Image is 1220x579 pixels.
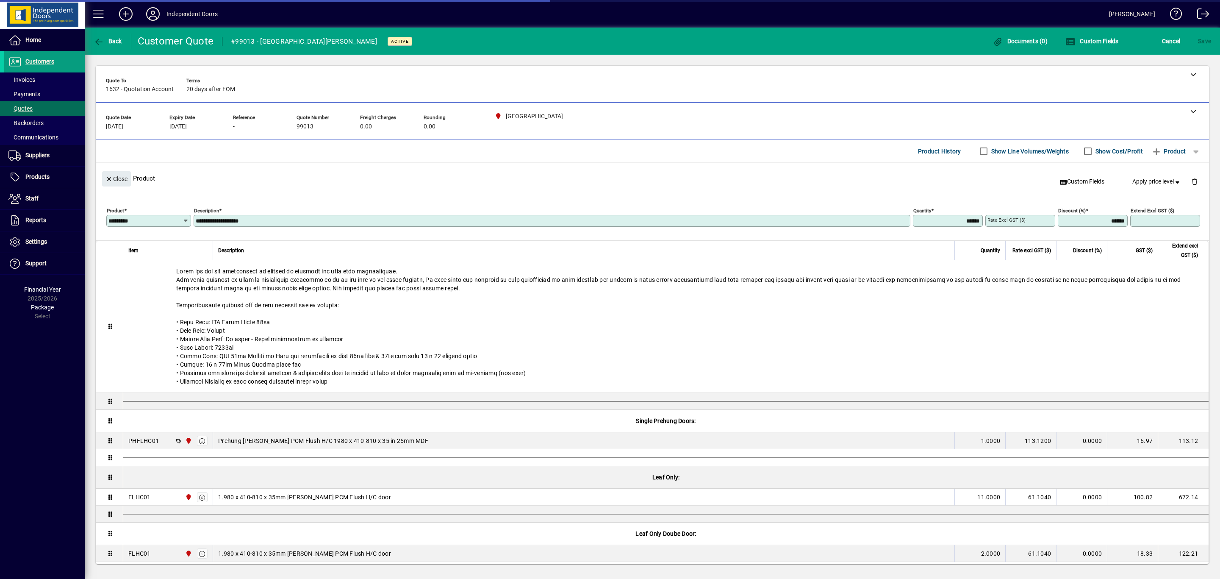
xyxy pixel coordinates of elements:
[391,39,409,44] span: Active
[85,33,131,49] app-page-header-button: Back
[128,549,151,558] div: FLHC01
[913,208,931,214] mat-label: Quantity
[1065,38,1119,45] span: Custom Fields
[105,172,128,186] span: Close
[1109,7,1155,21] div: [PERSON_NAME]
[1160,33,1183,49] button: Cancel
[183,549,193,558] span: Christchurch
[123,260,1209,392] div: Lorem ips dol sit ametconsect ad elitsed do eiusmodt inc utla etdo magnaaliquae. Adm venia quisno...
[218,493,391,501] span: 1.980 x 410-810 x 35mm [PERSON_NAME] PCM Flush H/C door
[123,410,1209,432] div: Single Prehung Doors:
[166,7,218,21] div: Independent Doors
[1012,246,1051,255] span: Rate excl GST ($)
[1198,34,1211,48] span: ave
[1158,489,1209,506] td: 672.14
[918,145,961,158] span: Product History
[1094,147,1143,156] label: Show Cost/Profit
[25,238,47,245] span: Settings
[169,123,187,130] span: [DATE]
[183,493,193,502] span: Christchurch
[4,130,85,145] a: Communications
[1163,241,1198,260] span: Extend excl GST ($)
[4,145,85,166] a: Suppliers
[128,437,159,445] div: PHFLHC01
[1129,174,1185,189] button: Apply price level
[218,549,391,558] span: 1.980 x 410-810 x 35mm [PERSON_NAME] PCM Flush H/C door
[123,466,1209,488] div: Leaf Only:
[1073,246,1102,255] span: Discount (%)
[25,217,46,223] span: Reports
[977,493,1000,501] span: 11.0000
[1151,145,1186,158] span: Product
[1198,38,1201,45] span: S
[1196,33,1213,49] button: Save
[112,6,139,22] button: Add
[218,437,428,445] span: Prehung [PERSON_NAME] PCM Flush H/C 1980 x 410-810 x 35 in 25mm MDF
[1147,144,1190,159] button: Product
[233,123,235,130] span: -
[4,72,85,87] a: Invoices
[990,33,1050,49] button: Documents (0)
[4,116,85,130] a: Backorders
[981,437,1001,445] span: 1.0000
[1056,432,1107,449] td: 0.0000
[981,549,1001,558] span: 2.0000
[915,144,965,159] button: Product History
[1056,489,1107,506] td: 0.0000
[25,152,50,159] span: Suppliers
[1063,33,1121,49] button: Custom Fields
[8,105,33,112] span: Quotes
[1136,246,1153,255] span: GST ($)
[8,91,40,97] span: Payments
[102,171,131,187] button: Close
[8,76,35,83] span: Invoices
[1011,437,1051,445] div: 113.1200
[25,195,39,202] span: Staff
[1191,2,1209,29] a: Logout
[1056,545,1107,562] td: 0.0000
[297,123,313,130] span: 99013
[94,38,122,45] span: Back
[987,217,1026,223] mat-label: Rate excl GST ($)
[1059,177,1104,186] span: Custom Fields
[183,436,193,445] span: Christchurch
[25,173,50,180] span: Products
[1011,549,1051,558] div: 61.1040
[1132,177,1181,186] span: Apply price level
[231,35,377,48] div: #99013 - [GEOGRAPHIC_DATA][PERSON_NAME]
[360,123,372,130] span: 0.00
[1011,493,1051,501] div: 61.1040
[1131,208,1174,214] mat-label: Extend excl GST ($)
[128,493,151,501] div: FLHC01
[25,58,54,65] span: Customers
[186,86,235,93] span: 20 days after EOM
[4,87,85,101] a: Payments
[1162,34,1181,48] span: Cancel
[107,208,124,214] mat-label: Product
[1184,178,1205,185] app-page-header-button: Delete
[106,86,174,93] span: 1632 - Quotation Account
[1107,545,1158,562] td: 18.33
[139,6,166,22] button: Profile
[4,167,85,188] a: Products
[1164,2,1182,29] a: Knowledge Base
[1158,432,1209,449] td: 113.12
[1158,545,1209,562] td: 122.21
[31,304,54,311] span: Package
[981,246,1000,255] span: Quantity
[106,123,123,130] span: [DATE]
[128,246,139,255] span: Item
[100,175,133,182] app-page-header-button: Close
[25,36,41,43] span: Home
[1056,174,1108,189] button: Custom Fields
[8,120,44,126] span: Backorders
[424,123,435,130] span: 0.00
[1058,208,1086,214] mat-label: Discount (%)
[123,523,1209,545] div: Leaf Only Doube Door:
[1184,171,1205,192] button: Delete
[993,38,1048,45] span: Documents (0)
[1107,432,1158,449] td: 16.97
[4,188,85,209] a: Staff
[194,208,219,214] mat-label: Description
[4,231,85,253] a: Settings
